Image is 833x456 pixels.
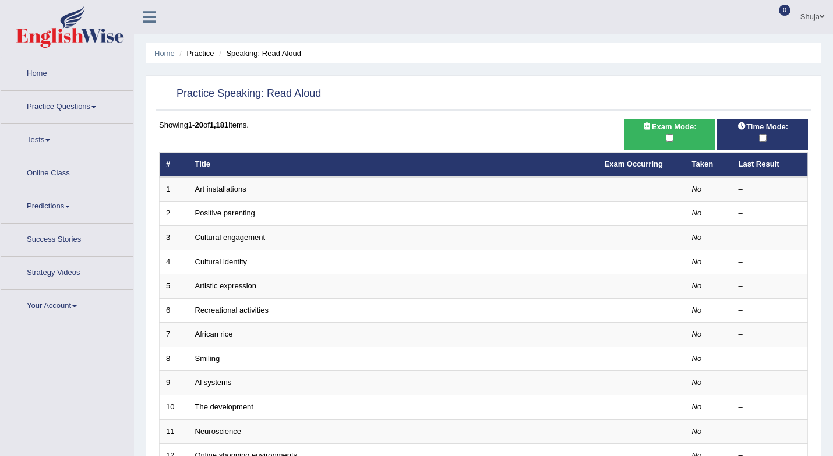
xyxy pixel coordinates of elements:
td: 4 [160,250,189,274]
th: # [160,153,189,177]
span: 0 [779,5,790,16]
em: No [692,185,702,193]
div: – [739,402,802,413]
a: Neuroscience [195,427,242,436]
td: 2 [160,202,189,226]
em: No [692,306,702,314]
a: Artistic expression [195,281,256,290]
a: Cultural engagement [195,233,266,242]
em: No [692,354,702,363]
a: The development [195,402,253,411]
em: No [692,257,702,266]
a: Predictions [1,190,133,220]
em: No [692,402,702,411]
em: No [692,233,702,242]
h2: Practice Speaking: Read Aloud [159,85,321,102]
a: African rice [195,330,233,338]
div: – [739,329,802,340]
a: Art installations [195,185,246,193]
div: – [739,426,802,437]
div: Show exams occurring in exams [624,119,715,150]
em: No [692,427,702,436]
div: – [739,208,802,219]
td: 7 [160,323,189,347]
a: Smiling [195,354,220,363]
div: – [739,184,802,195]
a: Recreational activities [195,306,269,314]
a: Cultural identity [195,257,248,266]
a: Exam Occurring [605,160,663,168]
a: Positive parenting [195,208,255,217]
em: No [692,330,702,338]
td: 11 [160,419,189,444]
a: Practice Questions [1,91,133,120]
b: 1,181 [210,121,229,129]
a: Online Class [1,157,133,186]
li: Speaking: Read Aloud [216,48,301,59]
a: Home [154,49,175,58]
a: Strategy Videos [1,257,133,286]
div: Showing of items. [159,119,808,130]
div: – [739,257,802,268]
a: Your Account [1,290,133,319]
a: Success Stories [1,224,133,253]
div: – [739,232,802,243]
td: 8 [160,347,189,371]
em: No [692,208,702,217]
td: 9 [160,371,189,395]
div: – [739,281,802,292]
a: Home [1,58,133,87]
li: Practice [177,48,214,59]
a: Tests [1,124,133,153]
td: 10 [160,395,189,419]
td: 3 [160,226,189,250]
div: – [739,305,802,316]
td: 5 [160,274,189,299]
em: No [692,378,702,387]
div: – [739,354,802,365]
th: Last Result [732,153,808,177]
th: Title [189,153,598,177]
td: 1 [160,177,189,202]
th: Taken [686,153,732,177]
b: 1-20 [188,121,203,129]
em: No [692,281,702,290]
span: Exam Mode: [638,121,701,133]
span: Time Mode: [732,121,793,133]
td: 6 [160,298,189,323]
div: – [739,377,802,388]
a: Al systems [195,378,232,387]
